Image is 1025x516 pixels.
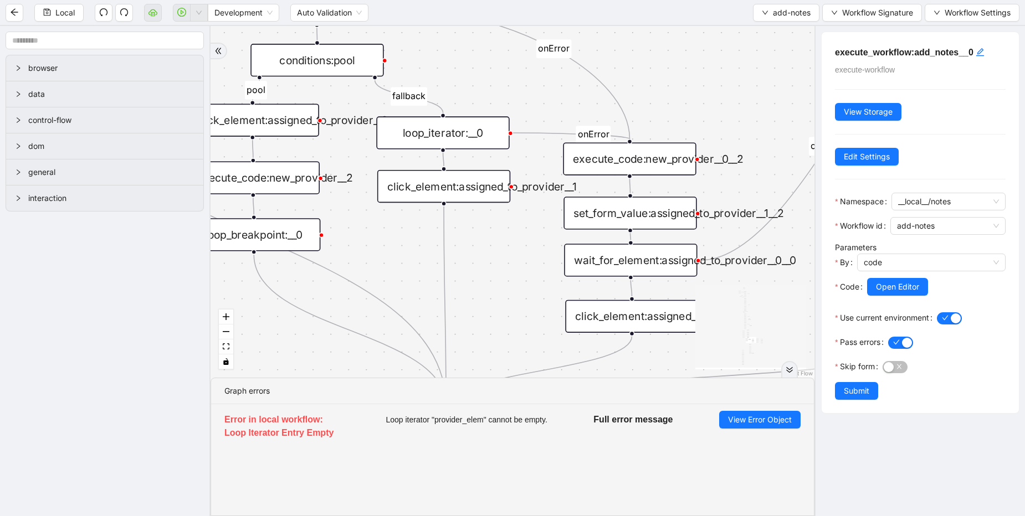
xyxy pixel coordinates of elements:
button: saveLocal [34,4,84,22]
g: Edge from loop_breakpoint:__0 to delay:__3__1__1__0 [254,255,446,406]
div: set_form_value:assigned_to_provider__1__2 [563,197,696,229]
div: click_element:assigned_to_provider__0 [186,104,319,136]
div: browser [6,55,203,81]
div: loop_breakpoint:__0 [187,218,320,251]
div: Graph errors [224,385,801,397]
span: down [762,9,768,16]
button: View Error Object [719,411,801,429]
g: Edge from set_form_value:assigned_to_provider__1__2 to wait_for_element:assigned_to_provider__0__0 [631,233,631,240]
span: Submit [844,385,869,397]
span: code [864,254,999,271]
span: Development [214,4,273,21]
span: dom [28,140,194,152]
g: Edge from click_element:assigned_to_provider__1 to delay:__3__1__1__0 [444,207,446,406]
div: execute_code:new_provider__0__2 [563,142,696,175]
g: Edge from loop_iterator:__0 to click_element:assigned_to_provider__1 [443,153,444,166]
span: add-notes [773,7,811,19]
span: Use current environment [840,312,929,324]
div: loop_iterator:__0 [376,116,509,149]
span: down [934,9,940,16]
g: Edge from conditions:pool to loop_iterator:__0 [375,80,443,113]
span: Workflow id [840,220,883,232]
span: By [840,256,849,269]
g: Edge from wait_for_element:assigned_to_provider__0__0 to click_element:assigned_to_provider__1__1 [631,280,632,296]
div: conditions:pool [250,44,383,76]
button: zoom out [219,324,233,339]
g: Edge from click_element:assigned_to_provider__1__1 to delay:__3__1__1__0 [446,336,632,406]
button: play-circle [173,4,191,22]
div: wait_for_element:assigned_to_provider__0__0 [564,244,697,276]
span: Pass errors [840,336,880,348]
g: Edge from loop_iterator:__0 to execute_code:new_provider__0__2 [513,126,629,144]
span: Auto Validation [297,4,362,21]
span: Workflow Signature [842,7,913,19]
span: Edit Settings [844,151,890,163]
span: save [43,8,51,16]
a: React Flow attribution [784,370,813,376]
button: Edit Settings [835,148,899,166]
button: zoom in [219,309,233,324]
button: downadd-notes [753,4,819,22]
span: Namespace [840,195,884,208]
span: double-right [214,47,222,55]
span: Code [840,281,859,293]
span: right [15,143,22,149]
button: downWorkflow Signature [822,4,922,22]
span: control-flow [28,114,194,126]
span: right [15,65,22,71]
div: general [6,159,203,185]
span: down [831,9,838,16]
span: redo [120,8,129,17]
span: data [28,88,194,100]
span: View Error Object [728,414,792,426]
div: data [6,81,203,107]
span: __local__/notes [898,193,999,210]
div: dom [6,133,203,159]
span: add-notes [897,218,999,234]
span: cloud-server [148,8,157,17]
h5: Error in local workflow: Loop Iterator Entry Empty [224,413,340,440]
span: Loop iterator "provider_elem" cannot be empty. [386,414,547,426]
h5: Full error message [593,413,673,426]
g: Edge from execute_code:new_provider__0__2 to set_form_value:assigned_to_provider__1__2 [629,179,630,193]
span: Skip form [840,360,875,373]
span: general [28,166,194,178]
span: edit [976,48,985,56]
div: click_element:assigned_to_provider__1__1 [565,300,698,333]
span: Local [55,7,75,19]
span: execute-workflow [835,65,895,74]
label: Parameters [835,242,877,252]
button: toggle interactivity [219,354,233,369]
div: click_element:assigned_to_provider__1 [377,170,510,203]
span: browser [28,62,194,74]
span: Open Editor [876,281,919,293]
div: click to edit id [976,45,985,59]
span: right [15,91,22,97]
span: Workflow Settings [945,7,1011,19]
button: arrow-left [6,4,23,22]
h5: execute_workflow:add_notes__0 [835,45,1006,59]
span: down [196,9,202,16]
button: Open Editor [867,278,928,296]
button: Submit [835,382,878,400]
button: fit view [219,339,233,354]
button: redo [115,4,133,22]
button: View Storage [835,103,901,121]
g: Edge from conditions:pool to click_element:assigned_to_provider__0 [245,80,267,100]
span: right [15,195,22,202]
div: control-flow [6,107,203,133]
button: undo [95,4,112,22]
div: execute_code:new_provider__2 [187,161,320,194]
span: arrow-left [10,8,19,17]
